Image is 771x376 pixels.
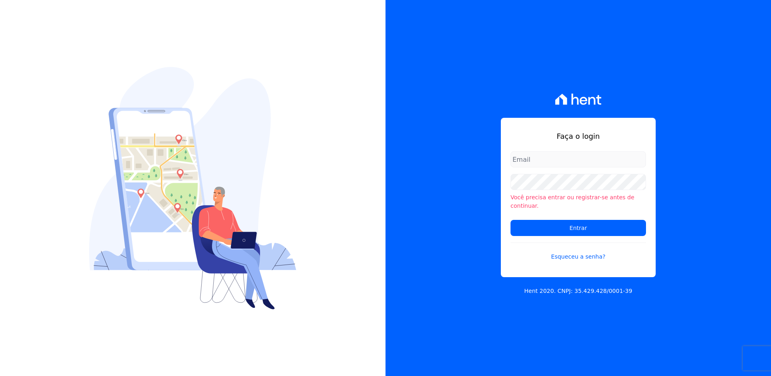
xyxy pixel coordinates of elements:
[524,287,632,295] p: Hent 2020. CNPJ: 35.429.428/0001-39
[511,220,646,236] input: Entrar
[511,151,646,167] input: Email
[511,131,646,142] h1: Faça o login
[511,242,646,261] a: Esqueceu a senha?
[89,67,296,309] img: Login
[511,193,646,210] li: Você precisa entrar ou registrar-se antes de continuar.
